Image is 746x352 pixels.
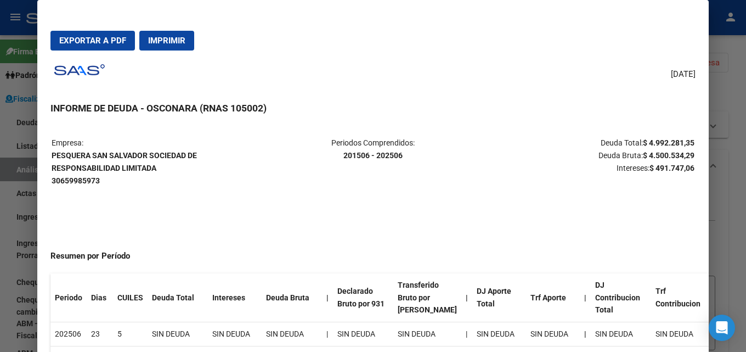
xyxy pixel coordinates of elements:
[643,138,694,147] strong: $ 4.992.281,35
[472,273,526,322] th: DJ Aporte Total
[139,31,194,51] button: Imprimir
[262,322,322,347] td: SIN DEUDA
[148,273,208,322] th: Deuda Total
[50,273,87,322] th: Periodo
[50,101,696,115] h3: INFORME DE DEUDA - OSCONARA (RNAS 105002)
[208,273,262,322] th: Intereses
[461,322,472,347] td: |
[333,322,393,347] td: SIN DEUDA
[526,273,580,322] th: Trf Aporte
[87,273,113,322] th: Dias
[591,322,651,347] td: SIN DEUDA
[50,31,135,51] button: Exportar a PDF
[580,273,591,322] th: |
[393,322,461,347] td: SIN DEUDA
[208,322,262,347] td: SIN DEUDA
[671,68,696,81] span: [DATE]
[649,164,694,172] strong: $ 491.747,06
[59,36,126,46] span: Exportar a PDF
[50,322,87,347] td: 202506
[266,137,479,162] p: Periodos Comprendidos:
[643,151,694,160] strong: $ 4.500.534,29
[262,273,322,322] th: Deuda Bruta
[393,273,461,322] th: Transferido Bruto por [PERSON_NAME]
[87,322,113,347] td: 23
[481,137,694,174] p: Deuda Total: Deuda Bruta: Intereses:
[591,273,651,322] th: DJ Contribucion Total
[343,151,403,160] strong: 201506 - 202506
[709,315,735,341] div: Open Intercom Messenger
[322,273,333,322] th: |
[526,322,580,347] td: SIN DEUDA
[472,322,526,347] td: SIN DEUDA
[148,36,185,46] span: Imprimir
[113,273,148,322] th: CUILES
[52,137,265,187] p: Empresa:
[148,322,208,347] td: SIN DEUDA
[333,273,393,322] th: Declarado Bruto por 931
[322,322,333,347] td: |
[580,322,591,347] th: |
[52,151,197,185] strong: PESQUERA SAN SALVADOR SOCIEDAD DE RESPONSABILIDAD LIMITADA 30659985973
[651,273,711,322] th: Trf Contribucion
[50,250,696,262] h4: Resumen por Período
[113,322,148,347] td: 5
[651,322,711,347] td: SIN DEUDA
[461,273,472,322] th: |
